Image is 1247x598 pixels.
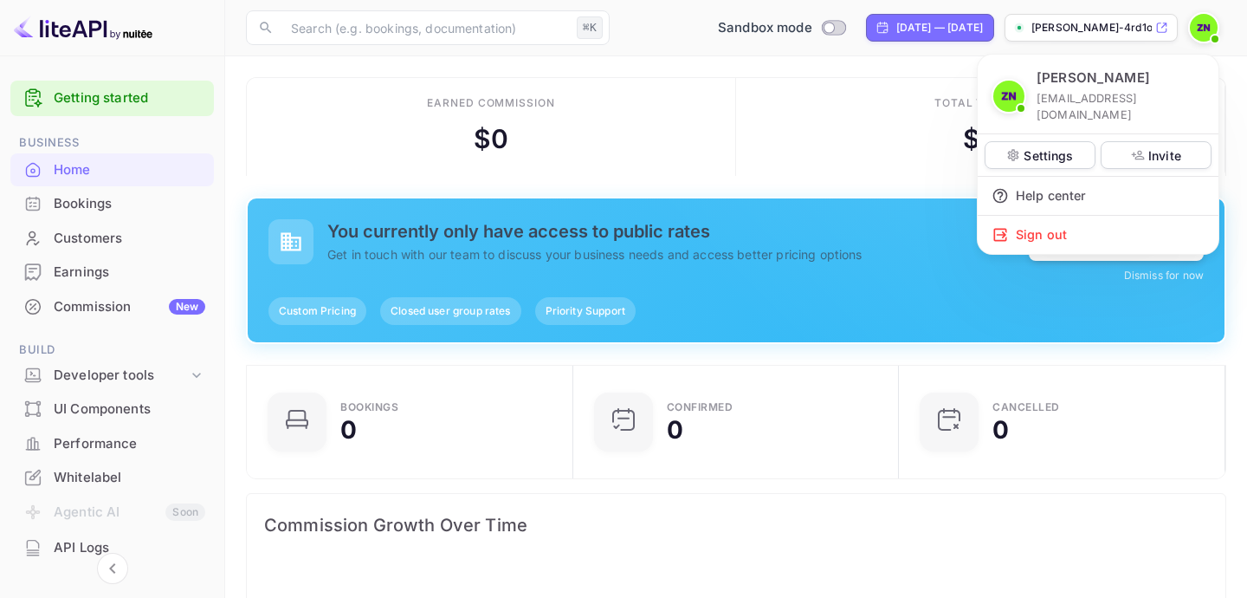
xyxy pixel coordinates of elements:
p: [PERSON_NAME] [1037,68,1150,88]
div: Sign out [978,216,1218,254]
img: Zaid Niaz [993,81,1024,112]
p: Invite [1148,146,1181,165]
div: Help center [978,177,1218,215]
p: [EMAIL_ADDRESS][DOMAIN_NAME] [1037,90,1205,123]
p: Settings [1024,146,1073,165]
